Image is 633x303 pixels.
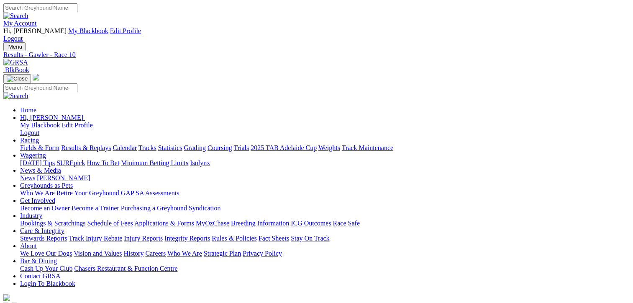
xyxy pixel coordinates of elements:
[20,189,55,197] a: Who We Are
[212,235,257,242] a: Rules & Policies
[3,59,28,66] img: GRSA
[20,280,75,287] a: Login To Blackbook
[68,27,108,34] a: My Blackbook
[20,212,42,219] a: Industry
[121,205,187,212] a: Purchasing a Greyhound
[20,272,60,280] a: Contact GRSA
[69,235,122,242] a: Track Injury Rebate
[20,114,83,121] span: Hi, [PERSON_NAME]
[74,265,177,272] a: Chasers Restaurant & Function Centre
[167,250,202,257] a: Who We Are
[20,220,630,227] div: Industry
[3,83,77,92] input: Search
[291,235,329,242] a: Stay On Track
[3,27,67,34] span: Hi, [PERSON_NAME]
[291,220,331,227] a: ICG Outcomes
[243,250,282,257] a: Privacy Policy
[20,144,59,151] a: Fields & Form
[110,27,141,34] a: Edit Profile
[20,257,57,264] a: Bar & Dining
[20,129,39,136] a: Logout
[20,265,630,272] div: Bar & Dining
[20,144,630,152] div: Racing
[3,3,77,12] input: Search
[3,20,37,27] a: My Account
[20,114,85,121] a: Hi, [PERSON_NAME]
[3,51,630,59] a: Results - Gawler - Race 10
[33,74,39,80] img: logo-grsa-white.png
[134,220,194,227] a: Applications & Forms
[208,144,232,151] a: Coursing
[72,205,119,212] a: Become a Trainer
[124,235,163,242] a: Injury Reports
[56,189,119,197] a: Retire Your Greyhound
[113,144,137,151] a: Calendar
[3,66,29,73] a: BlkBook
[20,227,64,234] a: Care & Integrity
[318,144,340,151] a: Weights
[20,174,630,182] div: News & Media
[259,235,289,242] a: Fact Sheets
[20,122,630,137] div: Hi, [PERSON_NAME]
[62,122,93,129] a: Edit Profile
[138,144,156,151] a: Tracks
[158,144,182,151] a: Statistics
[3,74,31,83] button: Toggle navigation
[184,144,206,151] a: Grading
[74,250,122,257] a: Vision and Values
[20,174,35,181] a: News
[7,75,28,82] img: Close
[3,27,630,42] div: My Account
[20,152,46,159] a: Wagering
[20,159,630,167] div: Wagering
[87,159,120,166] a: How To Bet
[121,159,188,166] a: Minimum Betting Limits
[3,294,10,301] img: logo-grsa-white.png
[251,144,317,151] a: 2025 TAB Adelaide Cup
[5,66,29,73] span: BlkBook
[145,250,166,257] a: Careers
[3,42,26,51] button: Toggle navigation
[164,235,210,242] a: Integrity Reports
[204,250,241,257] a: Strategic Plan
[20,182,73,189] a: Greyhounds as Pets
[20,242,37,249] a: About
[8,44,22,50] span: Menu
[20,189,630,197] div: Greyhounds as Pets
[231,220,289,227] a: Breeding Information
[3,92,28,100] img: Search
[20,250,72,257] a: We Love Our Dogs
[190,159,210,166] a: Isolynx
[342,144,393,151] a: Track Maintenance
[196,220,229,227] a: MyOzChase
[123,250,144,257] a: History
[20,122,60,129] a: My Blackbook
[20,220,85,227] a: Bookings & Scratchings
[20,265,72,272] a: Cash Up Your Club
[20,205,70,212] a: Become an Owner
[20,235,630,242] div: Care & Integrity
[121,189,179,197] a: GAP SA Assessments
[189,205,220,212] a: Syndication
[56,159,85,166] a: SUREpick
[20,159,55,166] a: [DATE] Tips
[233,144,249,151] a: Trials
[20,197,55,204] a: Get Involved
[20,205,630,212] div: Get Involved
[20,137,39,144] a: Racing
[3,12,28,20] img: Search
[87,220,133,227] a: Schedule of Fees
[20,106,36,114] a: Home
[20,235,67,242] a: Stewards Reports
[333,220,359,227] a: Race Safe
[37,174,90,181] a: [PERSON_NAME]
[20,250,630,257] div: About
[3,35,23,42] a: Logout
[20,167,61,174] a: News & Media
[61,144,111,151] a: Results & Replays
